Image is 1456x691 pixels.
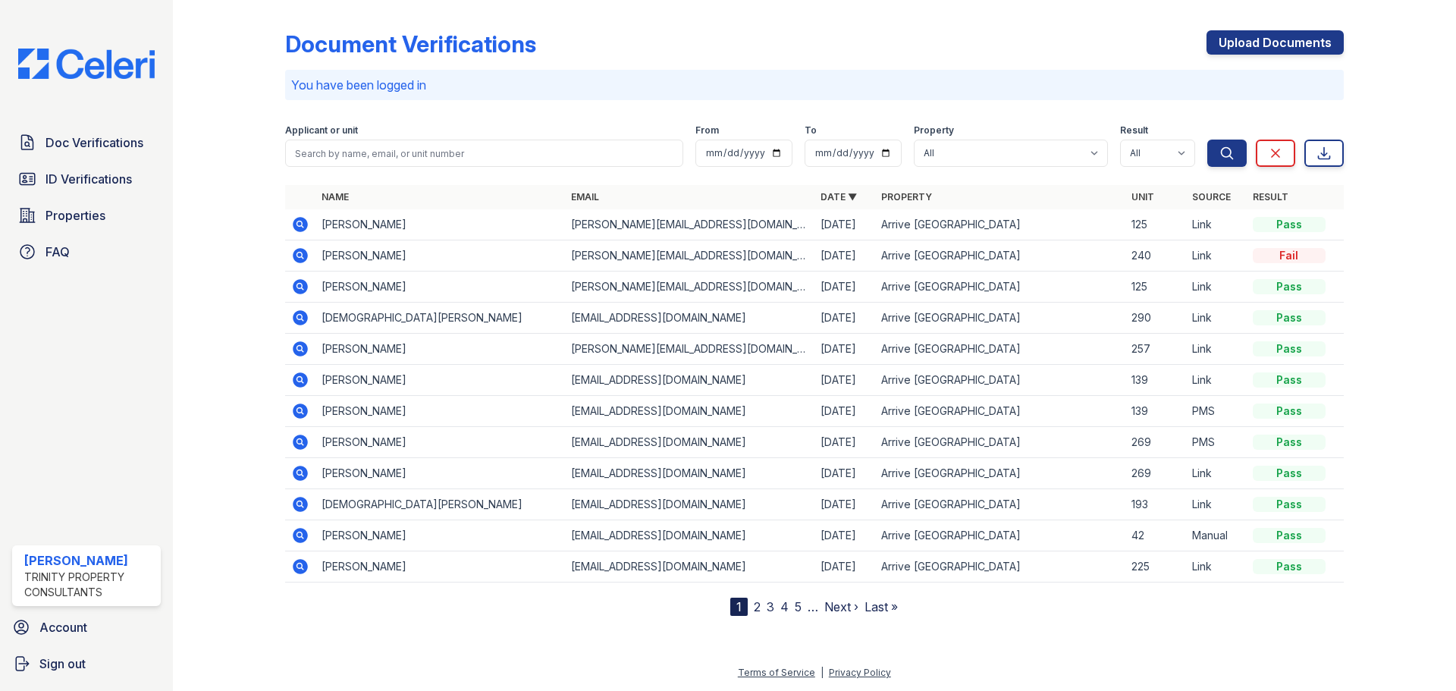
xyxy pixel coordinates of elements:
div: Fail [1253,248,1326,263]
span: Sign out [39,655,86,673]
td: 125 [1125,272,1186,303]
td: Link [1186,209,1247,240]
div: Pass [1253,341,1326,356]
td: [PERSON_NAME] [315,240,565,272]
td: Arrive [GEOGRAPHIC_DATA] [875,365,1125,396]
td: PMS [1186,427,1247,458]
td: Manual [1186,520,1247,551]
td: Link [1186,458,1247,489]
input: Search by name, email, or unit number [285,140,683,167]
div: Pass [1253,559,1326,574]
span: Doc Verifications [45,133,143,152]
td: 139 [1125,396,1186,427]
a: Source [1192,191,1231,203]
a: Properties [12,200,161,231]
td: Link [1186,489,1247,520]
img: CE_Logo_Blue-a8612792a0a2168367f1c8372b55b34899dd931a85d93a1a3d3e32e68fde9ad4.png [6,49,167,79]
td: Arrive [GEOGRAPHIC_DATA] [875,334,1125,365]
span: Account [39,618,87,636]
td: Arrive [GEOGRAPHIC_DATA] [875,489,1125,520]
td: [PERSON_NAME] [315,551,565,583]
a: Last » [864,599,898,614]
td: Link [1186,240,1247,272]
span: Properties [45,206,105,225]
td: [PERSON_NAME][EMAIL_ADDRESS][DOMAIN_NAME] [565,240,814,272]
td: [DATE] [814,365,875,396]
a: 5 [795,599,802,614]
td: Arrive [GEOGRAPHIC_DATA] [875,240,1125,272]
td: [EMAIL_ADDRESS][DOMAIN_NAME] [565,489,814,520]
div: Pass [1253,217,1326,232]
div: Document Verifications [285,30,536,58]
a: Unit [1131,191,1154,203]
a: Result [1253,191,1288,203]
td: [DATE] [814,209,875,240]
td: [EMAIL_ADDRESS][DOMAIN_NAME] [565,458,814,489]
div: 1 [730,598,748,616]
a: Doc Verifications [12,127,161,158]
td: Link [1186,272,1247,303]
span: … [808,598,818,616]
td: PMS [1186,396,1247,427]
td: [PERSON_NAME] [315,520,565,551]
td: [DATE] [814,520,875,551]
td: [EMAIL_ADDRESS][DOMAIN_NAME] [565,396,814,427]
a: 2 [754,599,761,614]
td: [PERSON_NAME] [315,209,565,240]
td: [EMAIL_ADDRESS][DOMAIN_NAME] [565,365,814,396]
label: To [805,124,817,137]
label: Property [914,124,954,137]
td: [PERSON_NAME] [315,427,565,458]
td: [EMAIL_ADDRESS][DOMAIN_NAME] [565,520,814,551]
td: Link [1186,551,1247,583]
a: Date ▼ [821,191,857,203]
td: Arrive [GEOGRAPHIC_DATA] [875,209,1125,240]
label: Result [1120,124,1148,137]
td: [PERSON_NAME] [315,396,565,427]
a: Email [571,191,599,203]
td: [PERSON_NAME] [315,365,565,396]
td: [EMAIL_ADDRESS][DOMAIN_NAME] [565,427,814,458]
td: [DEMOGRAPHIC_DATA][PERSON_NAME] [315,489,565,520]
td: Arrive [GEOGRAPHIC_DATA] [875,303,1125,334]
td: [PERSON_NAME][EMAIL_ADDRESS][DOMAIN_NAME] [565,209,814,240]
td: [DATE] [814,396,875,427]
td: Link [1186,303,1247,334]
td: [DATE] [814,427,875,458]
a: Privacy Policy [829,667,891,678]
label: Applicant or unit [285,124,358,137]
td: [DATE] [814,334,875,365]
td: [PERSON_NAME] [315,272,565,303]
div: Pass [1253,466,1326,481]
a: Name [322,191,349,203]
a: Next › [824,599,858,614]
td: Arrive [GEOGRAPHIC_DATA] [875,458,1125,489]
td: 269 [1125,458,1186,489]
td: Arrive [GEOGRAPHIC_DATA] [875,272,1125,303]
td: [PERSON_NAME] [315,334,565,365]
div: Trinity Property Consultants [24,570,155,600]
td: [PERSON_NAME][EMAIL_ADDRESS][DOMAIN_NAME] [565,334,814,365]
td: [PERSON_NAME] [315,458,565,489]
a: 4 [780,599,789,614]
label: From [695,124,719,137]
td: 139 [1125,365,1186,396]
td: 290 [1125,303,1186,334]
td: [DATE] [814,240,875,272]
td: Arrive [GEOGRAPHIC_DATA] [875,427,1125,458]
div: | [821,667,824,678]
a: Sign out [6,649,167,679]
td: 257 [1125,334,1186,365]
td: [EMAIL_ADDRESS][DOMAIN_NAME] [565,303,814,334]
td: [DATE] [814,303,875,334]
span: ID Verifications [45,170,132,188]
a: 3 [767,599,774,614]
td: 193 [1125,489,1186,520]
a: ID Verifications [12,164,161,194]
div: Pass [1253,497,1326,512]
td: 240 [1125,240,1186,272]
span: FAQ [45,243,70,261]
td: 42 [1125,520,1186,551]
td: [DATE] [814,551,875,583]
